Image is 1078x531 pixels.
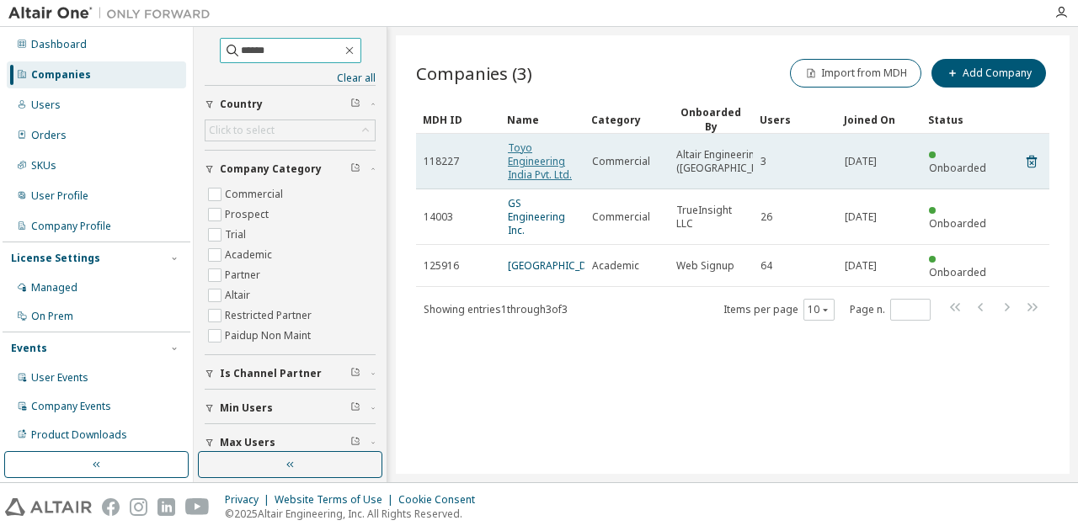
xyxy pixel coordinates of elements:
[225,225,249,245] label: Trial
[31,281,77,295] div: Managed
[205,120,375,141] div: Click to select
[790,59,921,88] button: Import from MDH
[8,5,219,22] img: Altair One
[424,210,453,224] span: 14003
[205,424,376,461] button: Max Users
[760,155,766,168] span: 3
[676,204,745,231] span: TrueInsight LLC
[507,106,578,133] div: Name
[205,72,376,85] a: Clear all
[676,148,783,175] span: Altair Engineering ([GEOGRAPHIC_DATA])
[845,155,877,168] span: [DATE]
[398,493,485,507] div: Cookie Consent
[31,38,87,51] div: Dashboard
[808,303,830,316] button: 10
[225,326,314,346] label: Paidup Non Maint
[225,305,315,326] label: Restricted Partner
[102,498,120,516] img: facebook.svg
[11,252,100,265] div: License Settings
[205,151,376,188] button: Company Category
[424,302,568,316] span: Showing entries 1 through 3 of 3
[350,401,360,415] span: Clear filter
[225,507,485,521] p: © 2025 Altair Engineering, Inc. All Rights Reserved.
[723,299,835,321] span: Items per page
[31,428,127,442] div: Product Downloads
[205,390,376,427] button: Min Users
[31,371,88,385] div: User Events
[31,310,73,323] div: On Prem
[225,493,275,507] div: Privacy
[220,162,322,176] span: Company Category
[31,159,56,173] div: SKUs
[185,498,210,516] img: youtube.svg
[850,299,931,321] span: Page n.
[225,204,272,225] label: Prospect
[31,129,67,142] div: Orders
[225,285,253,305] label: Altair
[31,68,91,82] div: Companies
[929,216,986,231] span: Onboarded
[5,498,92,516] img: altair_logo.svg
[225,265,264,285] label: Partner
[220,98,263,111] span: Country
[205,86,376,123] button: Country
[929,161,986,175] span: Onboarded
[157,498,175,516] img: linkedin.svg
[424,259,459,273] span: 125916
[508,141,572,182] a: Toyo Engineering India Pvt. Ltd.
[928,106,999,133] div: Status
[130,498,147,516] img: instagram.svg
[760,259,772,273] span: 64
[844,106,915,133] div: Joined On
[591,106,662,133] div: Category
[275,493,398,507] div: Website Terms of Use
[424,155,459,168] span: 118227
[220,401,273,415] span: Min Users
[929,265,986,279] span: Onboarded
[31,400,111,413] div: Company Events
[11,342,47,355] div: Events
[845,210,877,224] span: [DATE]
[931,59,1046,88] button: Add Company
[592,259,639,273] span: Academic
[592,155,650,168] span: Commercial
[760,210,772,224] span: 26
[592,210,650,224] span: Commercial
[350,436,360,449] span: Clear filter
[675,105,746,134] div: Onboarded By
[423,106,494,133] div: MDH ID
[350,367,360,380] span: Clear filter
[676,259,734,273] span: Web Signup
[508,258,609,273] a: [GEOGRAPHIC_DATA]
[225,184,286,204] label: Commercial
[350,98,360,111] span: Clear filter
[760,106,830,133] div: Users
[205,355,376,392] button: Is Channel Partner
[508,196,565,237] a: GS Engineering Inc.
[350,162,360,176] span: Clear filter
[220,367,322,380] span: Is Channel Partner
[225,245,275,265] label: Academic
[220,436,275,449] span: Max Users
[209,124,275,137] div: Click to select
[31,98,61,112] div: Users
[416,61,532,85] span: Companies (3)
[845,259,877,273] span: [DATE]
[31,220,111,233] div: Company Profile
[31,189,88,203] div: User Profile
